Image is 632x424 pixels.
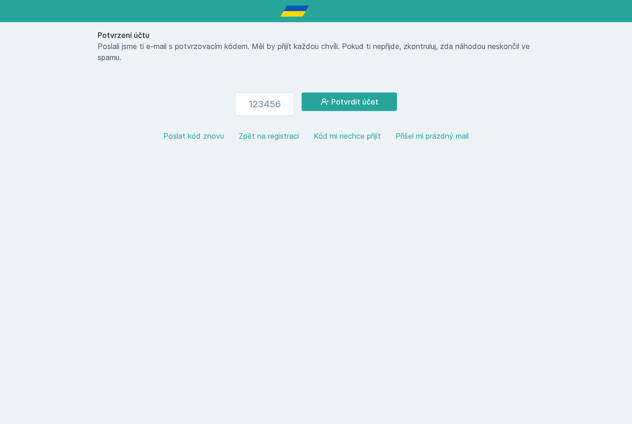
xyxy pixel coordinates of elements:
[396,130,469,141] button: Přišel mi prázdný mail
[163,130,224,141] button: Poslat kód znovu
[302,92,397,111] button: Potvrdit účet
[98,41,534,63] p: Poslali jsme ti e-mail s potvrzovacím kódem. Měl by přijít každou chvíli. Pokud ti nepřijde, zkon...
[235,92,294,116] input: 123456
[239,130,299,141] button: Zpět na registraci
[98,30,534,41] h1: Potvrzení účtu
[314,130,381,141] button: Kód mi nechce přijít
